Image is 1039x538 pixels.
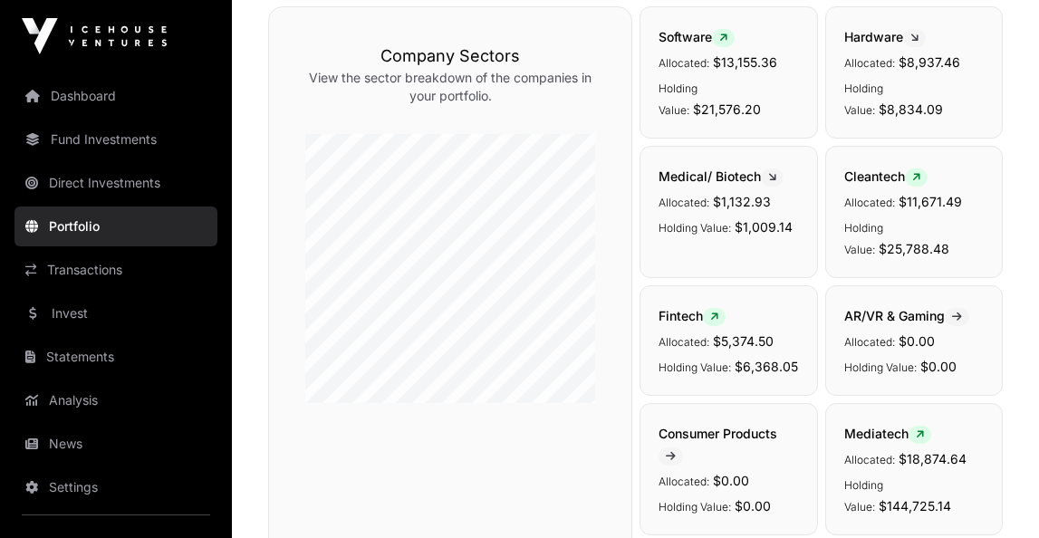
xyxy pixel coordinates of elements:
[920,359,957,374] span: $0.00
[735,498,771,514] span: $0.00
[844,453,895,466] span: Allocated:
[735,359,798,374] span: $6,368.05
[844,426,931,441] span: Mediatech
[844,196,895,209] span: Allocated:
[735,219,793,235] span: $1,009.14
[14,337,217,377] a: Statements
[22,18,167,54] img: Icehouse Ventures Logo
[844,168,928,184] span: Cleantech
[899,451,967,466] span: $18,874.64
[659,426,777,463] span: Consumer Products
[305,69,595,105] p: View the sector breakdown of the companies in your portfolio.
[844,56,895,70] span: Allocated:
[844,478,883,514] span: Holding Value:
[14,207,217,246] a: Portfolio
[948,451,1039,538] iframe: Chat Widget
[844,82,883,117] span: Holding Value:
[879,101,943,117] span: $8,834.09
[844,335,895,349] span: Allocated:
[305,43,595,69] h3: Company Sectors
[659,308,726,323] span: Fintech
[659,196,709,209] span: Allocated:
[713,54,777,70] span: $13,155.36
[844,308,969,323] span: AR/VR & Gaming
[14,250,217,290] a: Transactions
[713,473,749,488] span: $0.00
[14,380,217,420] a: Analysis
[659,475,709,488] span: Allocated:
[14,163,217,203] a: Direct Investments
[899,54,960,70] span: $8,937.46
[14,424,217,464] a: News
[14,467,217,507] a: Settings
[14,76,217,116] a: Dashboard
[14,120,217,159] a: Fund Investments
[899,194,962,209] span: $11,671.49
[693,101,761,117] span: $21,576.20
[713,333,774,349] span: $5,374.50
[844,29,926,44] span: Hardware
[659,360,731,374] span: Holding Value:
[899,333,935,349] span: $0.00
[659,82,697,117] span: Holding Value:
[659,168,784,184] span: Medical/ Biotech
[713,194,771,209] span: $1,132.93
[659,335,709,349] span: Allocated:
[879,241,949,256] span: $25,788.48
[844,221,883,256] span: Holding Value:
[659,221,731,235] span: Holding Value:
[659,500,731,514] span: Holding Value:
[659,29,735,44] span: Software
[659,56,709,70] span: Allocated:
[879,498,951,514] span: $144,725.14
[844,360,917,374] span: Holding Value:
[14,293,217,333] a: Invest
